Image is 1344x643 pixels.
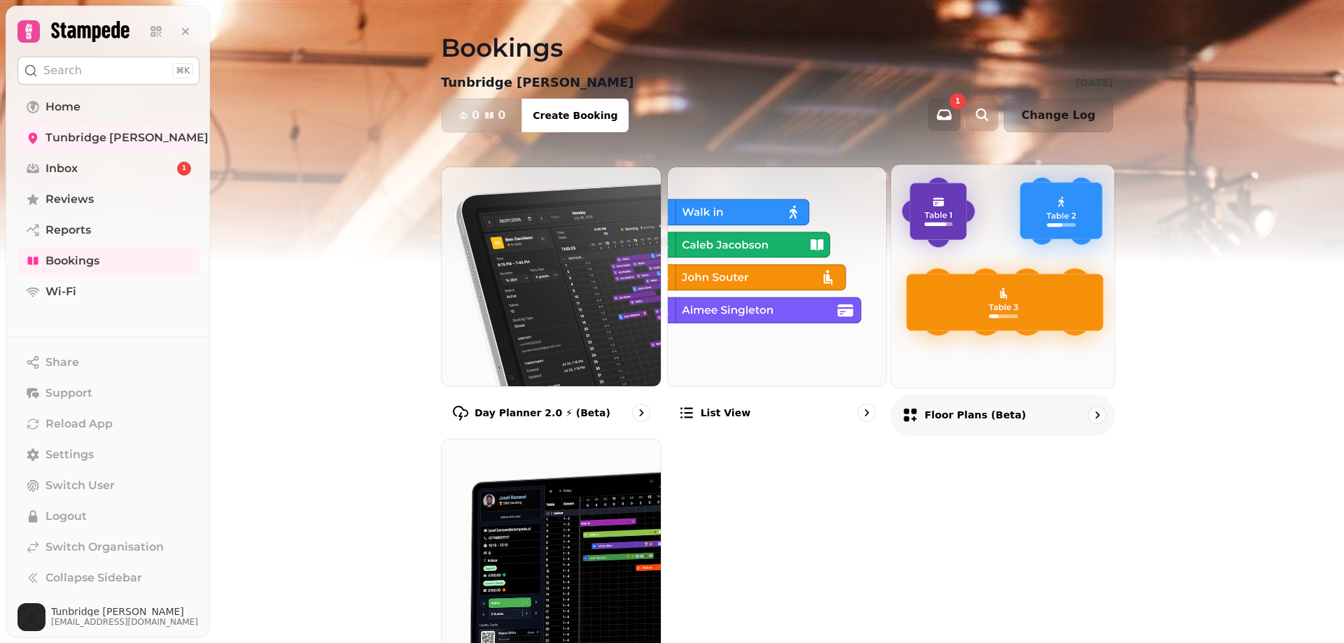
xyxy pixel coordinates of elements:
span: Reviews [45,191,94,208]
span: Collapse Sidebar [45,570,142,586]
span: Create Booking [533,111,617,120]
button: Logout [17,502,199,530]
svg: go to [1090,408,1104,422]
a: Day Planner 2.0 ⚡ (Beta)Day Planner 2.0 ⚡ (Beta) [441,167,661,433]
a: Reviews [17,185,199,213]
a: Inbox1 [17,155,199,183]
span: Bookings [45,253,99,269]
div: ⌘K [172,63,193,78]
a: Tunbridge [PERSON_NAME] [17,124,199,152]
span: 1 [955,98,960,105]
p: Day Planner 2.0 ⚡ (Beta) [475,406,610,420]
button: User avatarTunbridge [PERSON_NAME][EMAIL_ADDRESS][DOMAIN_NAME] [17,603,199,631]
span: Switch Organisation [45,539,164,556]
button: Collapse Sidebar [17,564,199,592]
span: Share [45,354,79,371]
span: Inbox [45,160,78,177]
img: User avatar [17,603,45,631]
span: Change Log [1021,110,1095,121]
span: Tunbridge [PERSON_NAME] [51,607,198,616]
img: List view [668,167,887,386]
a: Bookings [17,247,199,275]
img: Floor Plans (beta) [880,153,1126,399]
svg: go to [634,406,648,420]
button: Share [17,348,199,376]
p: Search [43,62,82,79]
button: Support [17,379,199,407]
a: Floor Plans (beta)Floor Plans (beta) [890,164,1115,435]
span: Wi-Fi [45,283,76,300]
a: Settings [17,441,199,469]
button: 00 [442,99,522,132]
span: Reload App [45,416,113,432]
p: Tunbridge [PERSON_NAME] [441,73,633,92]
button: Switch User [17,472,199,500]
p: [DATE] [1076,76,1113,90]
a: Switch Organisation [17,533,199,561]
img: Day Planner 2.0 ⚡ (Beta) [442,167,661,386]
button: Reload App [17,410,199,438]
button: Search⌘K [17,57,199,85]
span: 1 [182,164,186,174]
a: Reports [17,216,199,244]
span: 0 [498,110,505,121]
span: Settings [45,446,94,463]
a: Home [17,93,199,121]
button: Change Log [1004,99,1113,132]
button: Create Booking [521,99,629,132]
span: Support [45,385,92,402]
span: [EMAIL_ADDRESS][DOMAIN_NAME] [51,616,198,628]
span: Tunbridge [PERSON_NAME] [45,129,209,146]
span: Home [45,99,80,115]
a: Wi-Fi [17,278,199,306]
svg: go to [860,406,874,420]
span: Reports [45,222,91,239]
a: List viewList view [667,167,888,433]
span: Switch User [45,477,115,494]
p: List view [701,406,750,420]
p: Floor Plans (beta) [925,408,1026,422]
span: 0 [472,110,479,121]
span: Logout [45,508,87,525]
